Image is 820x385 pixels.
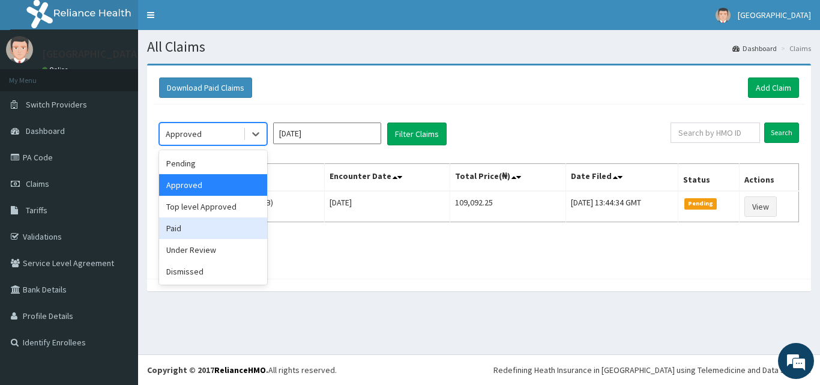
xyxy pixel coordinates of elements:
[159,261,267,282] div: Dismissed
[738,10,811,20] span: [GEOGRAPHIC_DATA]
[26,99,87,110] span: Switch Providers
[147,365,268,375] strong: Copyright © 2017 .
[748,77,799,98] a: Add Claim
[159,217,267,239] div: Paid
[26,178,49,189] span: Claims
[493,364,811,376] div: Redefining Heath Insurance in [GEOGRAPHIC_DATA] using Telemedicine and Data Science!
[450,164,566,192] th: Total Price(₦)
[26,126,65,136] span: Dashboard
[325,191,450,222] td: [DATE]
[159,239,267,261] div: Under Review
[744,196,777,217] a: View
[716,8,731,23] img: User Image
[732,43,777,53] a: Dashboard
[566,164,678,192] th: Date Filed
[147,39,811,55] h1: All Claims
[740,164,799,192] th: Actions
[159,77,252,98] button: Download Paid Claims
[42,49,141,59] p: [GEOGRAPHIC_DATA]
[6,36,33,63] img: User Image
[450,191,566,222] td: 109,092.25
[671,123,760,143] input: Search by HMO ID
[159,196,267,217] div: Top level Approved
[273,123,381,144] input: Select Month and Year
[325,164,450,192] th: Encounter Date
[764,123,799,143] input: Search
[26,205,47,216] span: Tariffs
[778,43,811,53] li: Claims
[214,365,266,375] a: RelianceHMO
[684,198,717,209] span: Pending
[166,128,202,140] div: Approved
[387,123,447,145] button: Filter Claims
[159,174,267,196] div: Approved
[138,354,820,385] footer: All rights reserved.
[159,153,267,174] div: Pending
[566,191,678,222] td: [DATE] 13:44:34 GMT
[42,65,71,74] a: Online
[678,164,739,192] th: Status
